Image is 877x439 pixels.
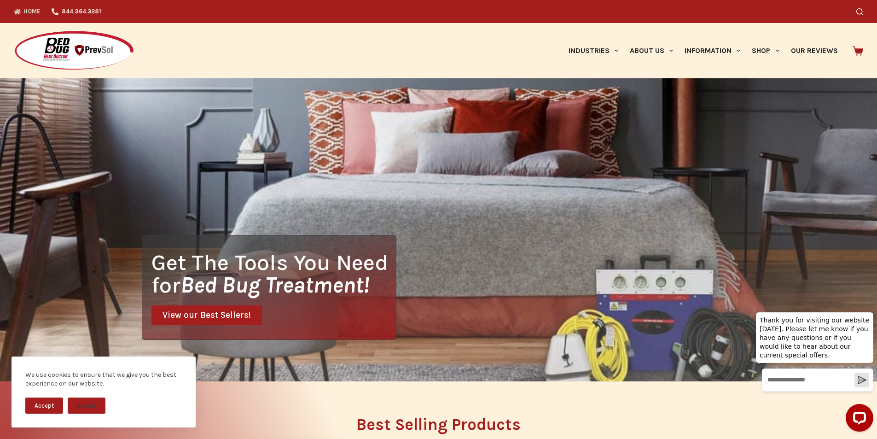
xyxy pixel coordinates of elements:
i: Bed Bug Treatment! [180,272,369,298]
span: View our Best Sellers! [163,311,251,320]
a: About Us [624,23,679,78]
div: We use cookies to ensure that we give you the best experience on our website. [25,370,182,388]
h1: Get The Tools You Need for [151,251,396,296]
nav: Primary [563,23,843,78]
img: Prevsol/Bed Bug Heat Doctor [14,30,134,71]
button: Search [856,8,863,15]
h2: Best Selling Products [142,416,736,433]
button: Decline [68,398,105,414]
iframe: LiveChat chat widget [749,304,877,439]
button: Accept [25,398,63,414]
a: Information [679,23,746,78]
a: View our Best Sellers! [151,305,262,325]
a: Our Reviews [785,23,843,78]
a: Industries [563,23,624,78]
a: Shop [746,23,785,78]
